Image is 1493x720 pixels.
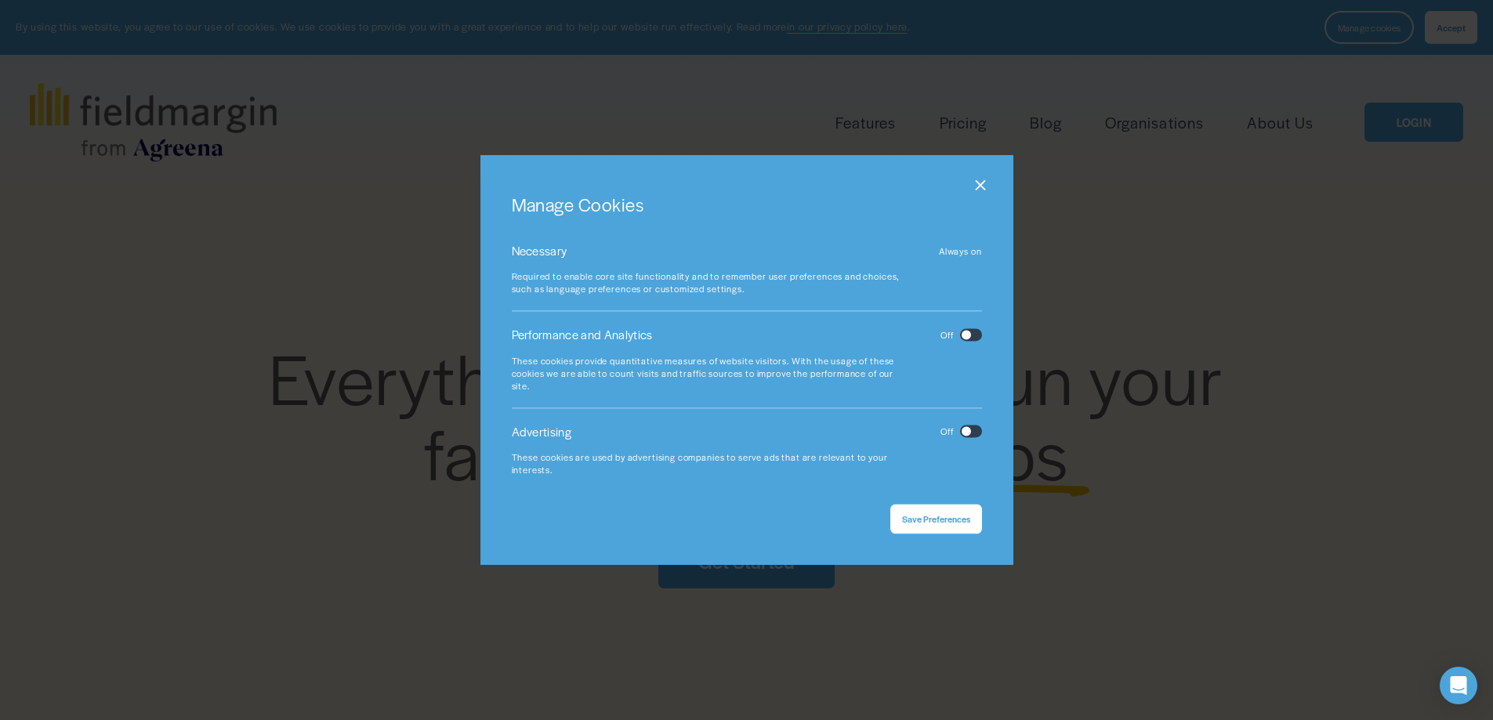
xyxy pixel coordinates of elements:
button: Close [963,171,998,201]
span: Necessary [512,242,567,259]
span: These cookies are used by advertising companies to serve ads that are relevant to your interests. [512,450,888,476]
p: Always on [939,244,982,257]
div: Open Intercom Messenger [1440,667,1477,704]
span: Save Preferences [902,512,970,525]
span: Performance and Analytics [512,327,653,343]
p: Off [940,328,954,341]
span: These cookies provide quantitative measures of website visitors. With the usage of these cookies ... [512,354,895,392]
span: Required to enable core site functionality and to remember user preferences and choices, such as ... [512,270,900,295]
span: Advertising [512,423,572,440]
span: Manage Cookies [512,192,644,217]
p: Off [940,425,954,437]
button: Save Preferences [890,504,982,534]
